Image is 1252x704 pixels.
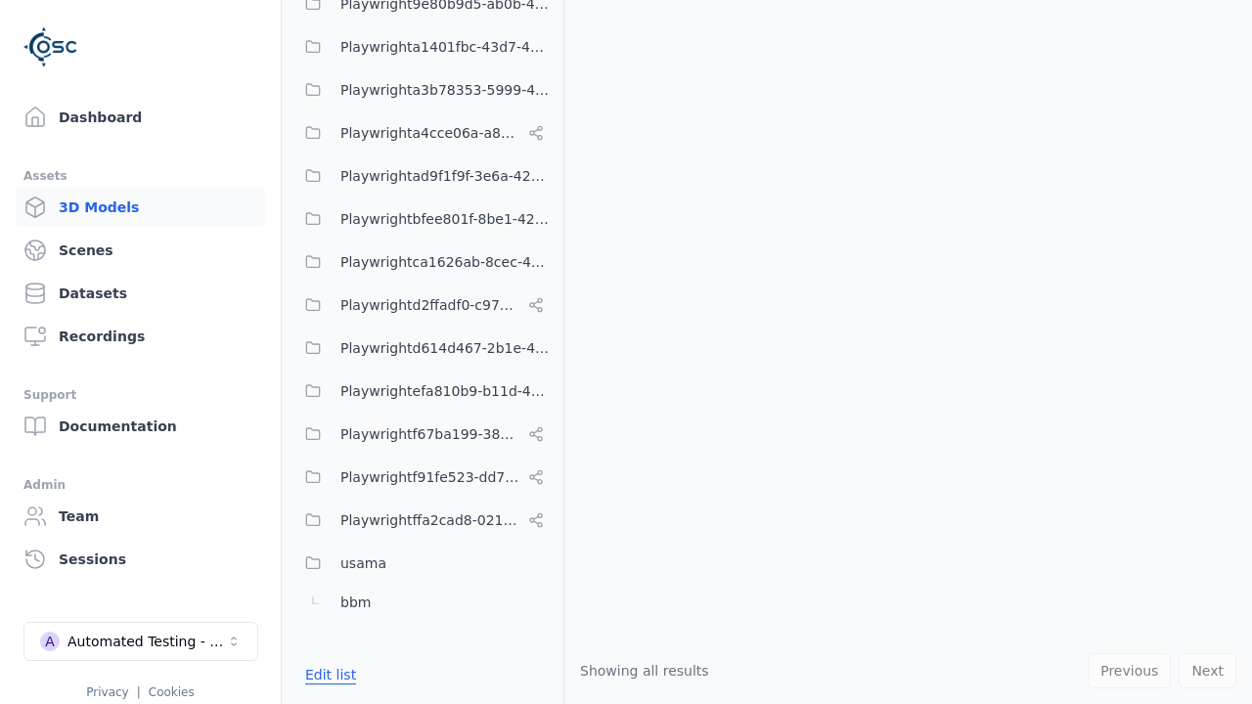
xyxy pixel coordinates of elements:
div: Assets [23,164,257,188]
span: Playwrighta3b78353-5999-46c5-9eab-70007203469a [340,78,552,102]
span: bbm [340,591,371,614]
a: 3D Models [16,188,265,227]
button: Playwrighta1401fbc-43d7-48dd-a309-be935d99d708 [293,27,552,66]
button: Playwrighta4cce06a-a8e6-4c0d-bfc1-93e8d78d750a [293,113,552,153]
span: Playwrightf91fe523-dd75-44f3-a953-451f6070cb42 [340,465,520,489]
span: Playwrightf67ba199-386a-42d1-aebc-3b37e79c7296 [340,422,520,446]
span: Playwrightbfee801f-8be1-42a6-b774-94c49e43b650 [340,207,552,231]
a: Cookies [149,685,195,699]
span: usama [340,551,386,575]
button: Playwrightd614d467-2b1e-46a9-9e5f-745aa596b2ca [293,329,552,368]
span: Playwrightffa2cad8-0214-4c2f-a758-8e9593c5a37e [340,508,520,532]
button: Playwrightf91fe523-dd75-44f3-a953-451f6070cb42 [293,458,552,497]
div: Admin [23,473,257,497]
a: Sessions [16,540,265,579]
a: Documentation [16,407,265,446]
span: Playwrighta1401fbc-43d7-48dd-a309-be935d99d708 [340,35,552,59]
span: | [137,685,141,699]
button: Playwrightf67ba199-386a-42d1-aebc-3b37e79c7296 [293,415,552,454]
span: Playwrightd2ffadf0-c973-454c-8fcf-dadaeffcb802 [340,293,520,317]
span: Playwrighta4cce06a-a8e6-4c0d-bfc1-93e8d78d750a [340,121,520,145]
a: Privacy [86,685,128,699]
div: Support [23,383,257,407]
button: Playwrightbfee801f-8be1-42a6-b774-94c49e43b650 [293,199,552,239]
button: Edit list [293,657,368,692]
div: A [40,632,60,651]
button: Playwrightca1626ab-8cec-4ddc-b85a-2f9392fe08d1 [293,242,552,282]
button: Playwrightefa810b9-b11d-47dc-a7bd-56015d7bab14 [293,372,552,411]
a: Scenes [16,231,265,270]
a: Datasets [16,274,265,313]
button: usama [293,544,552,583]
a: Recordings [16,317,265,356]
button: Select a workspace [23,622,258,661]
button: bbm [293,583,552,622]
span: Playwrightca1626ab-8cec-4ddc-b85a-2f9392fe08d1 [340,250,552,274]
button: Playwrighta3b78353-5999-46c5-9eab-70007203469a [293,70,552,110]
img: Logo [23,20,78,74]
button: Playwrightad9f1f9f-3e6a-4231-8f19-c506bf64a382 [293,156,552,196]
button: Playwrightd2ffadf0-c973-454c-8fcf-dadaeffcb802 [293,286,552,325]
span: Playwrightefa810b9-b11d-47dc-a7bd-56015d7bab14 [340,379,552,403]
span: Showing all results [580,663,709,679]
span: Playwrightad9f1f9f-3e6a-4231-8f19-c506bf64a382 [340,164,552,188]
button: Playwrightffa2cad8-0214-4c2f-a758-8e9593c5a37e [293,501,552,540]
span: Playwrightd614d467-2b1e-46a9-9e5f-745aa596b2ca [340,336,552,360]
a: Team [16,497,265,536]
a: Dashboard [16,98,265,137]
div: Automated Testing - Playwright [67,632,226,651]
